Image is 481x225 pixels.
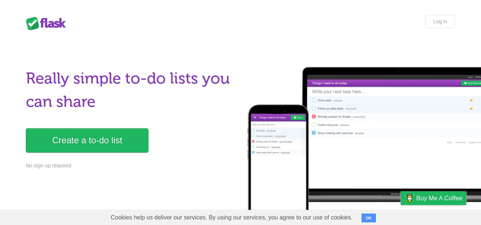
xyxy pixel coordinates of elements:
[416,192,462,205] span: Buy me a coffee
[26,162,236,170] p: No sign up required
[361,214,376,222] button: OK
[26,128,148,153] a: Create a to-do list
[425,15,455,28] a: Log in
[103,210,360,225] span: Cookies help us deliver our services. By using our services, you agree to our use of cookies.
[26,67,236,113] h1: Really simple to-do lists you can share
[26,17,70,30] div: Flask Lists
[404,192,414,204] img: Buy me a coffee
[401,191,466,205] a: Buy me a coffee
